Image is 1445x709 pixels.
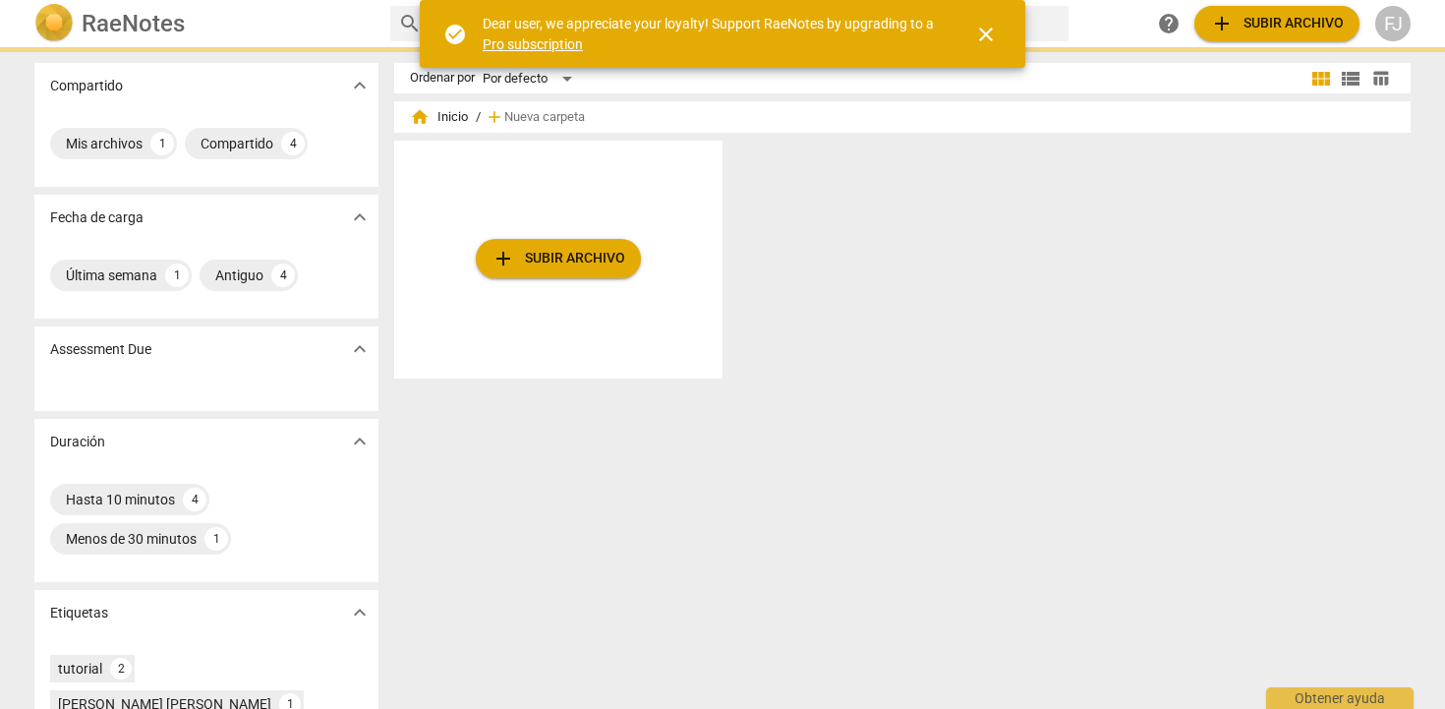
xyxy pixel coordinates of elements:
span: expand_more [348,337,372,361]
p: Duración [50,432,105,452]
a: LogoRaeNotes [34,4,375,43]
button: Cerrar [962,11,1010,58]
span: check_circle [443,23,467,46]
span: add [491,247,515,270]
button: Tabla [1365,64,1395,93]
span: table_chart [1371,69,1390,88]
div: tutorial [58,659,102,679]
span: search [398,12,422,35]
div: Menos de 30 minutos [66,529,197,549]
span: expand_more [348,601,372,624]
div: 1 [204,527,228,551]
span: add [1210,12,1234,35]
div: Obtener ayuda [1266,687,1414,709]
span: help [1157,12,1181,35]
div: Antiguo [215,266,263,285]
p: Assessment Due [50,339,151,360]
a: Pro subscription [483,36,583,52]
span: Nueva carpeta [504,110,585,125]
div: Dear user, we appreciate your loyalty! Support RaeNotes by upgrading to a [483,14,939,54]
p: Fecha de carga [50,207,144,228]
p: Compartido [50,76,123,96]
span: view_list [1339,67,1362,90]
span: Subir archivo [491,247,625,270]
span: expand_more [348,74,372,97]
span: / [476,110,481,125]
span: expand_more [348,430,372,453]
span: expand_more [348,206,372,229]
div: 4 [183,488,206,511]
span: home [410,107,430,127]
span: Inicio [410,107,468,127]
div: Última semana [66,266,157,285]
button: Mostrar más [345,334,375,364]
button: Lista [1336,64,1365,93]
div: Por defecto [483,63,579,94]
div: Ordenar por [410,71,475,86]
div: 2 [110,658,132,679]
p: Etiquetas [50,603,108,623]
button: Mostrar más [345,203,375,232]
button: Subir [1194,6,1359,41]
button: Subir [476,239,641,278]
h2: RaeNotes [82,10,185,37]
div: 4 [281,132,305,155]
div: 4 [271,264,295,287]
span: Subir archivo [1210,12,1344,35]
span: view_module [1309,67,1333,90]
div: Compartido [201,134,273,153]
div: Mis archivos [66,134,143,153]
div: 1 [150,132,174,155]
div: 1 [165,264,189,287]
button: Cuadrícula [1306,64,1336,93]
span: close [974,23,998,46]
button: Mostrar más [345,598,375,627]
button: Mostrar más [345,71,375,100]
button: Mostrar más [345,427,375,456]
a: Obtener ayuda [1151,6,1186,41]
div: Hasta 10 minutos [66,490,175,509]
span: add [485,107,504,127]
button: FJ [1375,6,1411,41]
img: Logo [34,4,74,43]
